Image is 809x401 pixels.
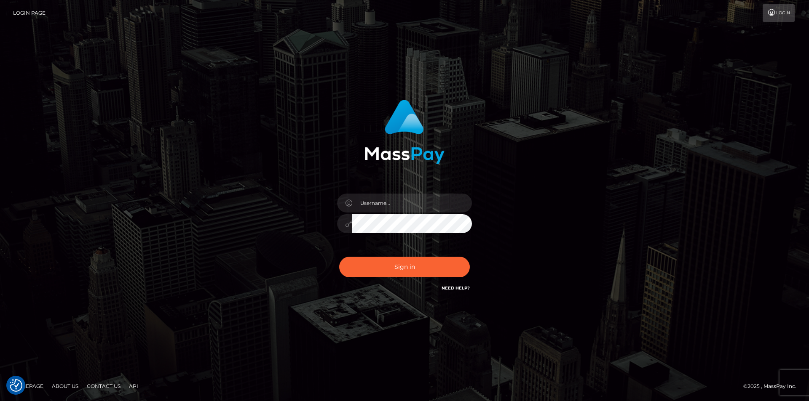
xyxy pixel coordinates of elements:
[126,380,142,393] a: API
[10,379,22,392] button: Consent Preferences
[442,285,470,291] a: Need Help?
[743,382,803,391] div: © 2025 , MassPay Inc.
[48,380,82,393] a: About Us
[10,379,22,392] img: Revisit consent button
[364,100,445,164] img: MassPay Login
[352,194,472,212] input: Username...
[13,4,46,22] a: Login Page
[9,380,47,393] a: Homepage
[83,380,124,393] a: Contact Us
[763,4,795,22] a: Login
[339,257,470,277] button: Sign in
